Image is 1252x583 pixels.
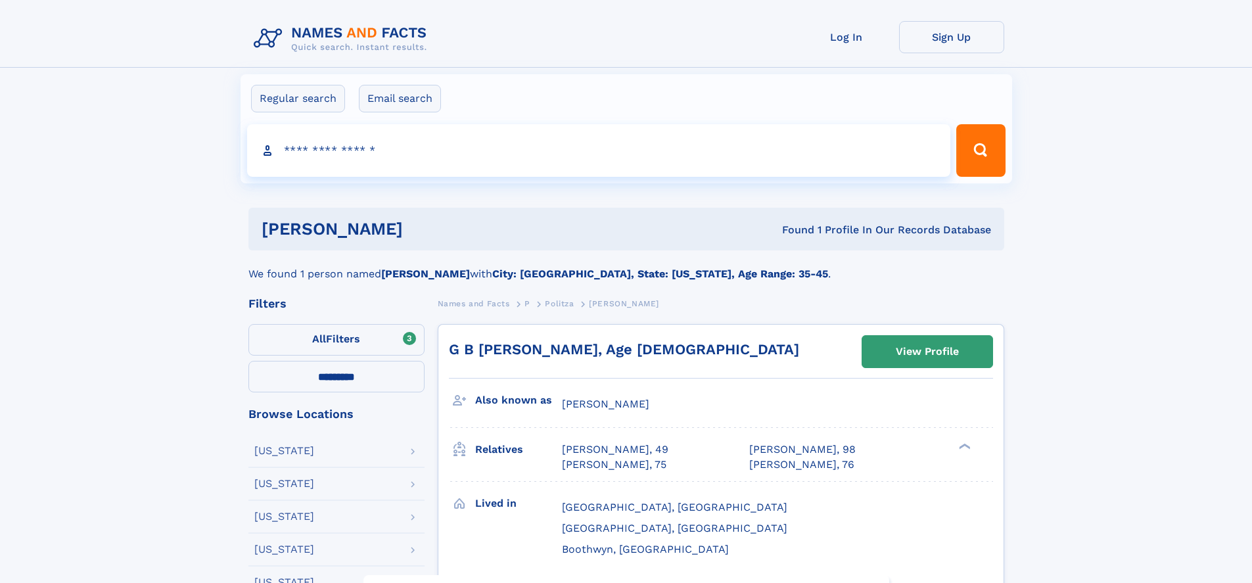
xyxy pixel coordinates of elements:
[248,408,425,420] div: Browse Locations
[359,85,441,112] label: Email search
[248,298,425,310] div: Filters
[248,324,425,356] label: Filters
[589,299,659,308] span: [PERSON_NAME]
[248,21,438,57] img: Logo Names and Facts
[492,268,828,280] b: City: [GEOGRAPHIC_DATA], State: [US_STATE], Age Range: 35-45
[254,446,314,456] div: [US_STATE]
[475,389,562,411] h3: Also known as
[592,223,991,237] div: Found 1 Profile In Our Records Database
[247,124,951,177] input: search input
[254,478,314,489] div: [US_STATE]
[896,337,959,367] div: View Profile
[449,341,799,358] a: G B [PERSON_NAME], Age [DEMOGRAPHIC_DATA]
[438,295,510,312] a: Names and Facts
[475,438,562,461] h3: Relatives
[749,442,856,457] a: [PERSON_NAME], 98
[545,295,574,312] a: Politza
[248,250,1004,282] div: We found 1 person named with .
[524,295,530,312] a: P
[262,221,593,237] h1: [PERSON_NAME]
[956,124,1005,177] button: Search Button
[562,501,787,513] span: [GEOGRAPHIC_DATA], [GEOGRAPHIC_DATA]
[899,21,1004,53] a: Sign Up
[562,398,649,410] span: [PERSON_NAME]
[312,333,326,345] span: All
[562,457,666,472] a: [PERSON_NAME], 75
[251,85,345,112] label: Regular search
[254,544,314,555] div: [US_STATE]
[524,299,530,308] span: P
[749,457,854,472] a: [PERSON_NAME], 76
[381,268,470,280] b: [PERSON_NAME]
[956,442,971,451] div: ❯
[794,21,899,53] a: Log In
[562,522,787,534] span: [GEOGRAPHIC_DATA], [GEOGRAPHIC_DATA]
[562,442,668,457] a: [PERSON_NAME], 49
[562,543,729,555] span: Boothwyn, [GEOGRAPHIC_DATA]
[862,336,992,367] a: View Profile
[254,511,314,522] div: [US_STATE]
[475,492,562,515] h3: Lived in
[545,299,574,308] span: Politza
